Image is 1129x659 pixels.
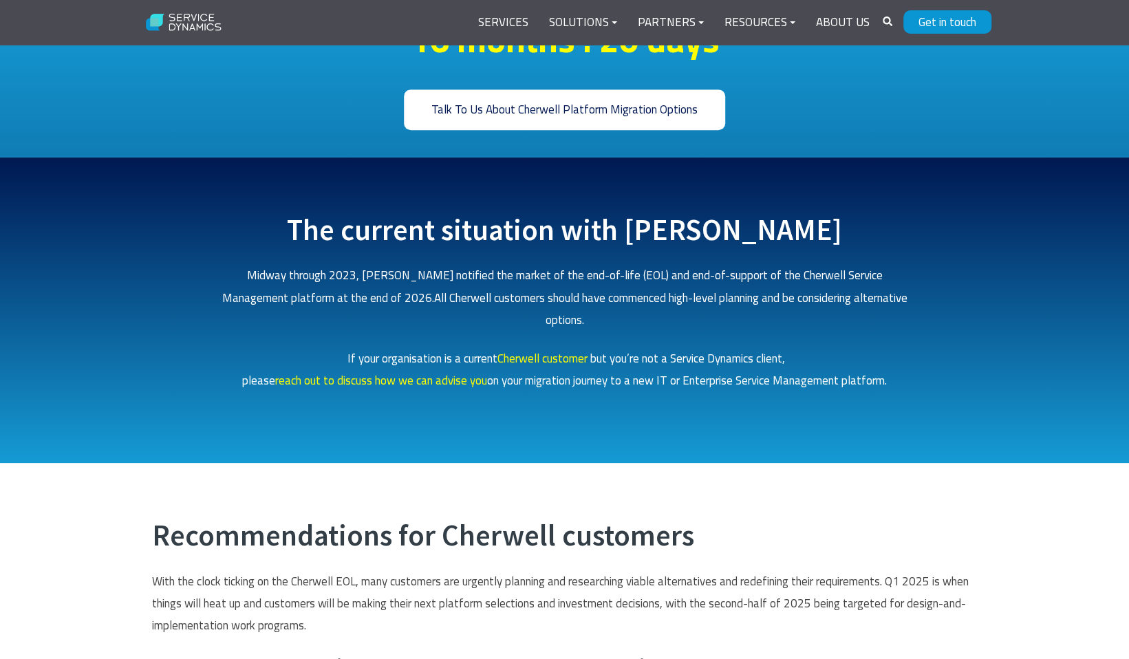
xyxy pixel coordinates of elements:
[497,349,588,367] a: Cherwell customer
[539,6,627,39] a: Solutions
[468,6,539,39] a: Services
[714,6,806,39] a: Resources
[404,89,725,130] a: Talk To Us About Cherwell Platform Migration Options
[627,6,714,39] a: Partners
[242,349,887,389] span: If your organisation is a current but you’re not a Service Dynamics client, please on your migrat...
[222,266,883,306] span: Midway through 2023, [PERSON_NAME] notified the market of the end-of-life (EOL) and end-of-suppor...
[152,517,694,554] span: Recommendations for Cherwell customers
[275,371,487,389] a: reach out to discuss how we can advise you
[468,6,880,39] div: Navigation Menu
[287,211,842,248] span: The current situation with [PERSON_NAME]
[806,6,880,39] a: About Us
[434,289,907,329] span: All Cherwell customers should have commenced high-level planning and be considering alternative o...
[138,5,230,41] img: Service Dynamics Logo - White
[152,572,969,635] span: With the clock ticking on the Cherwell EOL, many customers are urgently planning and researching ...
[903,10,991,34] a: Get in touch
